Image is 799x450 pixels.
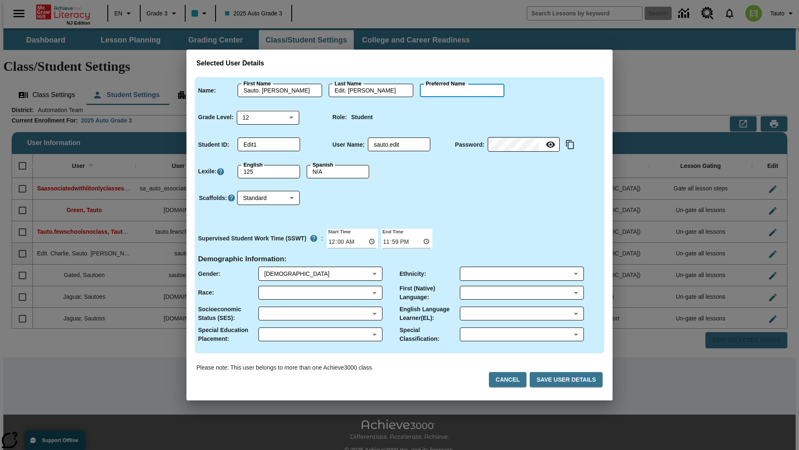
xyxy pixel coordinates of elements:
[351,113,373,122] p: Student
[198,255,287,264] h4: Demographic Information :
[264,270,369,278] div: Male
[237,191,300,205] div: Scaffolds
[327,228,351,235] label: Start Time
[198,288,214,297] p: Race :
[198,231,323,246] div: :
[237,110,299,124] div: Grade Level
[399,270,426,278] p: Ethnicity :
[399,284,460,302] p: First (Native) Language :
[335,80,361,87] label: Last Name
[381,228,403,235] label: End Time
[313,161,333,169] label: Spanish
[227,194,236,202] button: Click here to know more about Scaffolds
[489,372,526,387] button: Cancel
[196,60,603,67] h3: Selected User Details
[399,326,460,343] p: Special Classification :
[198,140,229,149] p: Student ID :
[198,326,258,343] p: Special Education Placement :
[530,372,603,387] button: Save User Details
[455,140,484,149] p: Password :
[237,191,300,205] div: Standard
[399,305,460,322] p: English Language Learner(EL) :
[238,138,300,151] div: Student ID
[196,363,373,372] p: Please note: This user belongs to more than one Achieve3000 class.
[199,194,227,202] p: Scaffolds :
[237,110,299,124] div: 12
[368,138,430,151] div: User Name
[426,80,465,87] label: Preferred Name
[306,231,321,246] button: Supervised Student Work Time is the timeframe when students can take LevelSet and when lessons ar...
[198,113,233,122] p: Grade Level :
[198,305,258,322] p: Socioeconomic Status (SES) :
[488,138,560,152] div: Password
[198,167,216,176] p: Lexile :
[216,167,225,176] a: Click here to know more about Lexiles, Will open in new tab
[243,161,263,169] label: English
[243,80,271,87] label: First Name
[198,234,306,243] p: Supervised Student Work Time (SSWT)
[198,86,216,95] p: Name :
[563,137,577,152] button: Copy text to clipboard
[198,270,221,278] p: Gender :
[542,136,559,153] button: Reveal Password
[333,140,365,149] p: User Name :
[333,113,347,122] p: Role :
